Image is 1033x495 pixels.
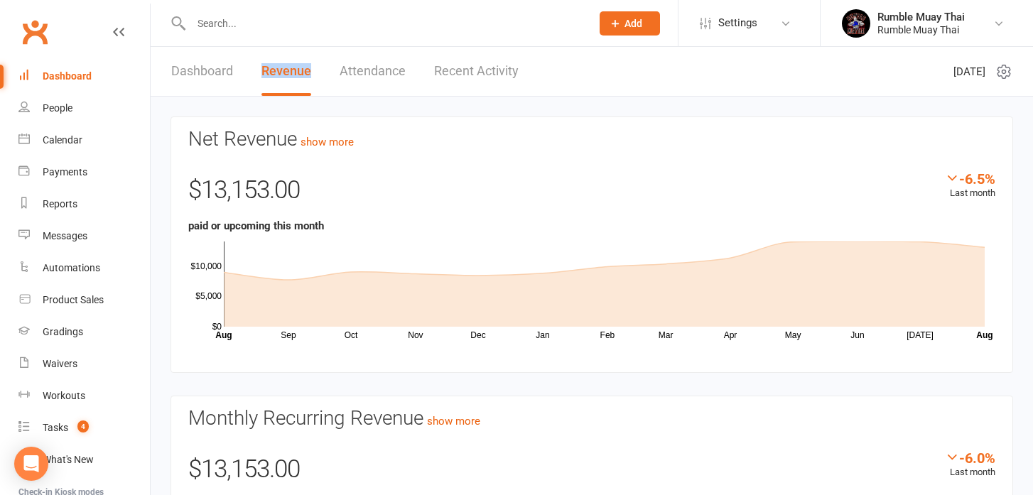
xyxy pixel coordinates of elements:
[43,358,77,369] div: Waivers
[945,450,995,480] div: Last month
[718,7,757,39] span: Settings
[43,294,104,305] div: Product Sales
[340,47,406,96] a: Attendance
[43,166,87,178] div: Payments
[43,262,100,273] div: Automations
[18,348,150,380] a: Waivers
[18,124,150,156] a: Calendar
[18,60,150,92] a: Dashboard
[43,390,85,401] div: Workouts
[427,415,480,428] a: show more
[945,170,995,186] div: -6.5%
[18,220,150,252] a: Messages
[187,13,581,33] input: Search...
[301,136,354,148] a: show more
[43,134,82,146] div: Calendar
[18,412,150,444] a: Tasks 4
[261,47,311,96] a: Revenue
[43,326,83,337] div: Gradings
[18,156,150,188] a: Payments
[18,316,150,348] a: Gradings
[43,102,72,114] div: People
[188,129,995,151] h3: Net Revenue
[43,230,87,241] div: Messages
[43,422,68,433] div: Tasks
[18,284,150,316] a: Product Sales
[624,18,642,29] span: Add
[18,188,150,220] a: Reports
[434,47,519,96] a: Recent Activity
[14,447,48,481] div: Open Intercom Messenger
[43,454,94,465] div: What's New
[18,380,150,412] a: Workouts
[43,70,92,82] div: Dashboard
[953,63,985,80] span: [DATE]
[188,219,324,232] strong: paid or upcoming this month
[842,9,870,38] img: thumb_image1688088946.png
[17,14,53,50] a: Clubworx
[877,11,965,23] div: Rumble Muay Thai
[600,11,660,36] button: Add
[877,23,965,36] div: Rumble Muay Thai
[18,252,150,284] a: Automations
[171,47,233,96] a: Dashboard
[43,198,77,210] div: Reports
[18,444,150,476] a: What's New
[18,92,150,124] a: People
[188,170,995,217] div: $13,153.00
[945,170,995,201] div: Last month
[188,408,995,430] h3: Monthly Recurring Revenue
[945,450,995,465] div: -6.0%
[77,420,89,433] span: 4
